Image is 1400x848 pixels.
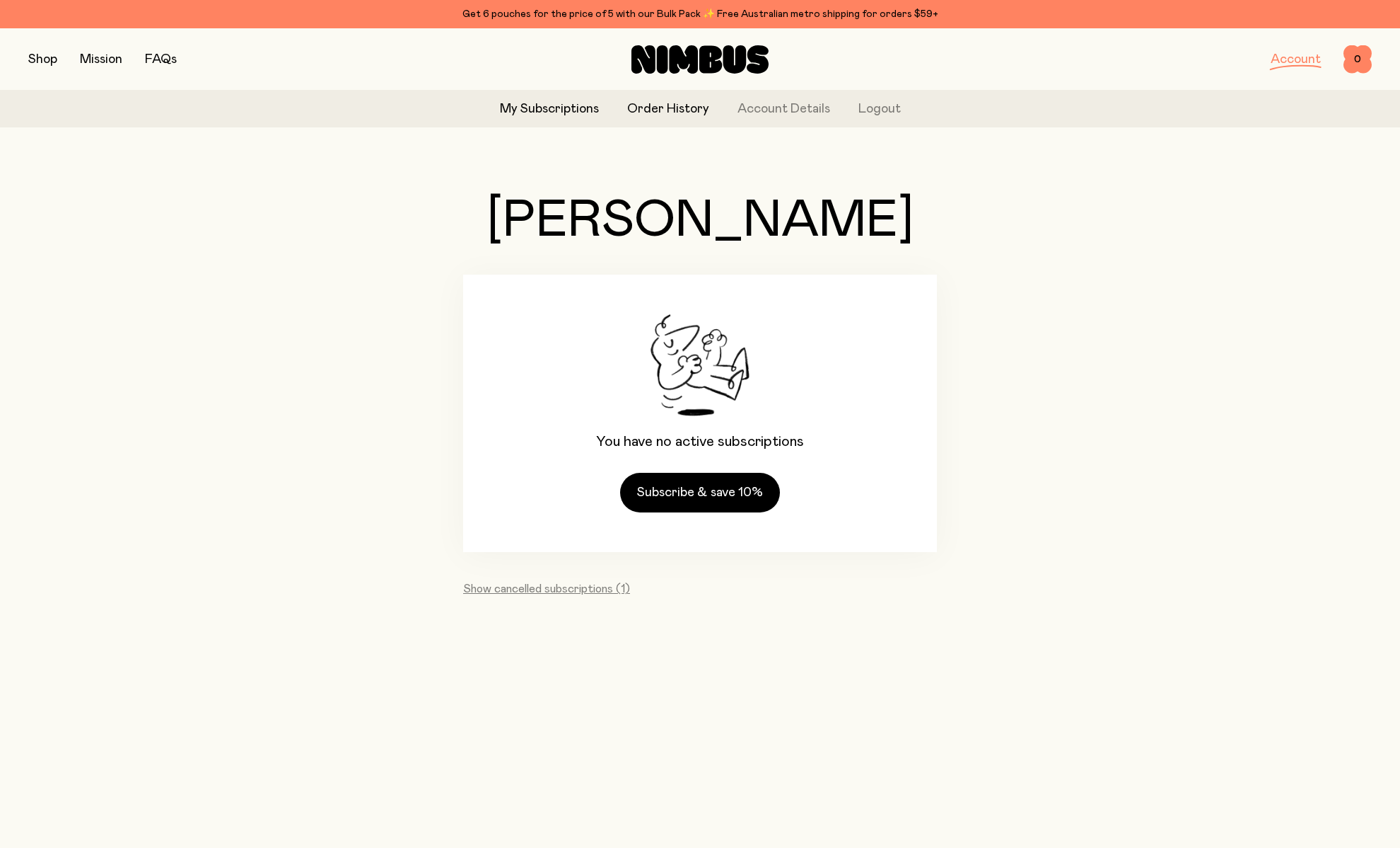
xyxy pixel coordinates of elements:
a: Mission [80,53,122,66]
a: Subscribe & save 10% [620,473,780,512]
button: 0 [1343,45,1372,74]
a: My Subscriptions [500,100,599,119]
a: Order History [627,100,709,119]
div: Get 6 pouches for the price of 5 with our Bulk Pack ✨ Free Australian metro shipping for orders $59+ [28,6,1372,23]
button: Show cancelled subscriptions (1) [463,580,630,597]
a: FAQs [145,53,177,66]
h1: [PERSON_NAME] [463,195,937,246]
a: Account [1271,53,1321,66]
a: Account Details [737,100,830,119]
button: Logout [858,100,901,119]
p: You have no active subscriptions [596,433,804,450]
